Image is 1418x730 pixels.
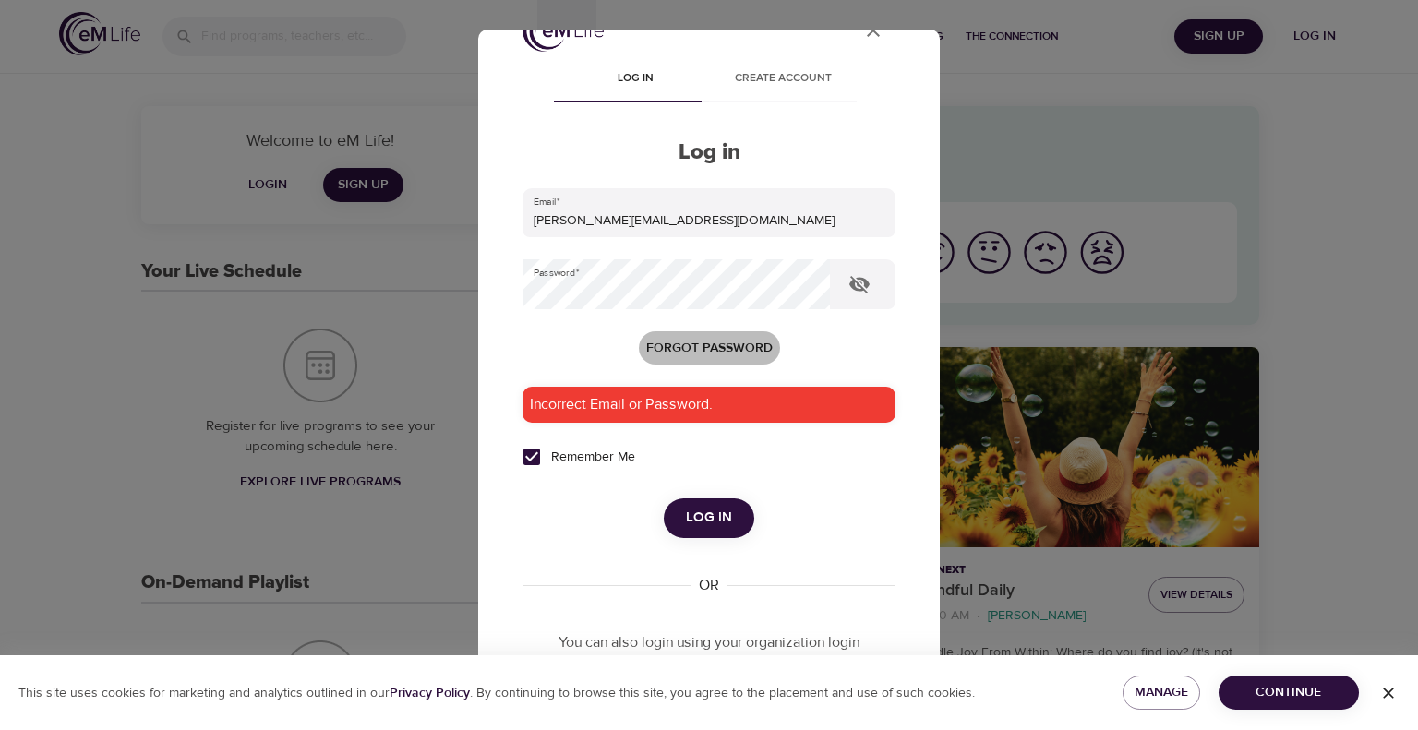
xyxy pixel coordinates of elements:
[639,331,780,365] button: Forgot password
[646,337,773,360] span: Forgot password
[523,632,895,675] p: You can also login using your organization login information
[523,58,895,102] div: disabled tabs example
[390,685,470,701] b: Privacy Policy
[686,506,732,530] span: Log in
[523,8,604,52] img: logo
[523,139,895,166] h2: Log in
[691,575,727,596] div: OR
[523,387,895,423] div: Incorrect Email or Password.
[1137,681,1185,704] span: Manage
[851,8,895,53] button: close
[551,448,635,467] span: Remember Me
[720,69,846,89] span: Create account
[572,69,698,89] span: Log in
[664,498,754,537] button: Log in
[1233,681,1344,704] span: Continue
